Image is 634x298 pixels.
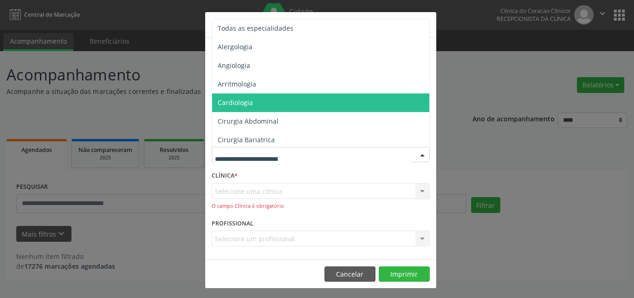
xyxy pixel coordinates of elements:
[212,202,430,210] div: O campo Clínica é obrigatório
[218,24,293,33] span: Todas as especialidades
[418,12,436,35] button: Close
[218,79,256,88] span: Arritmologia
[212,169,238,183] label: CLÍNICA
[218,135,275,144] span: Cirurgia Bariatrica
[212,216,253,231] label: PROFISSIONAL
[218,117,278,126] span: Cirurgia Abdominal
[218,61,250,70] span: Angiologia
[218,98,253,107] span: Cardiologia
[212,19,318,31] h5: Relatório de agendamentos
[379,266,430,282] button: Imprimir
[324,266,375,282] button: Cancelar
[218,42,252,51] span: Alergologia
